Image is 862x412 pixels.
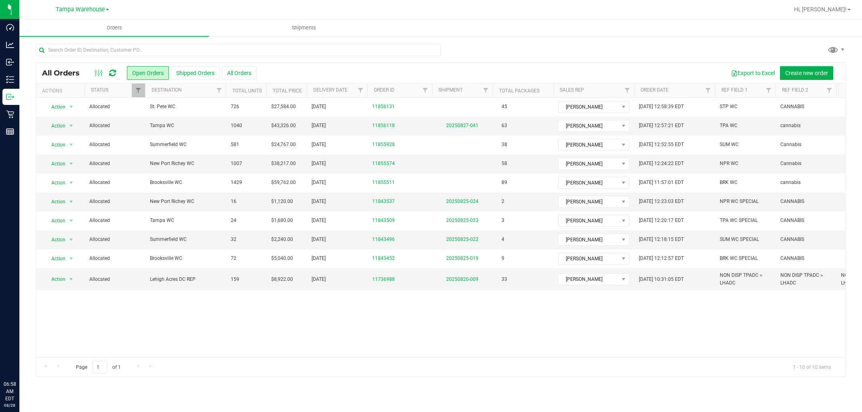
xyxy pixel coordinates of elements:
[6,58,14,66] inline-svg: Inbound
[312,198,326,205] span: [DATE]
[89,276,140,283] span: Allocated
[312,141,326,148] span: [DATE]
[720,160,738,167] span: NPR WC
[44,234,66,245] span: Action
[44,196,66,207] span: Action
[372,198,395,205] a: 11843537
[374,87,394,93] a: Order ID
[372,141,395,148] a: 11855928
[232,88,262,94] a: Total Units
[702,84,715,97] a: Filter
[66,215,76,226] span: select
[44,158,66,169] span: Action
[794,6,847,13] span: Hi, [PERSON_NAME]!
[497,215,508,226] span: 3
[372,103,395,111] a: 11856131
[171,66,220,80] button: Shipped Orders
[497,158,511,169] span: 58
[6,110,14,118] inline-svg: Retail
[780,66,833,80] button: Create new order
[96,24,133,31] span: Orders
[780,198,804,205] span: CANNABIS
[209,19,398,36] a: Shipments
[372,236,395,243] a: 11843496
[823,84,836,97] a: Filter
[271,276,293,283] span: $8,922.00
[446,123,478,128] a: 20250827-041
[720,198,759,205] span: NPR WC SPECIAL
[720,217,758,224] span: TPA WC SPECIAL
[720,122,738,130] span: TPA WC
[150,141,221,148] span: Summerfield WC
[231,141,239,148] span: 581
[44,177,66,188] span: Action
[780,272,831,287] span: NON DISP TPADC > LHADC
[559,274,619,285] span: [PERSON_NAME]
[6,128,14,136] inline-svg: Reports
[639,255,684,262] span: [DATE] 12:12:57 EDT
[312,236,326,243] span: [DATE]
[497,177,511,188] span: 89
[497,139,511,151] span: 38
[150,179,221,186] span: Brooksville WC
[559,215,619,226] span: [PERSON_NAME]
[312,179,326,186] span: [DATE]
[559,234,619,245] span: [PERSON_NAME]
[479,84,493,97] a: Filter
[639,122,684,130] span: [DATE] 12:57:21 EDT
[89,103,140,111] span: Allocated
[66,139,76,151] span: select
[446,276,478,282] a: 20250820-009
[446,255,478,261] a: 20250825-019
[786,361,837,373] span: 1 - 10 of 10 items
[89,198,140,205] span: Allocated
[446,199,478,204] a: 20250825-024
[780,179,801,186] span: cannabis
[559,177,619,188] span: [PERSON_NAME]
[780,160,801,167] span: Cannabis
[726,66,780,80] button: Export to Excel
[639,217,684,224] span: [DATE] 12:20:17 EDT
[372,276,395,283] a: 11736988
[150,236,221,243] span: Summerfield WC
[497,101,511,113] span: 45
[312,255,326,262] span: [DATE]
[497,120,511,132] span: 63
[271,236,293,243] span: $2,240.00
[152,87,182,93] a: Destination
[720,179,738,186] span: BRK WC
[231,217,236,224] span: 24
[66,196,76,207] span: select
[639,141,684,148] span: [DATE] 12:52:55 EDT
[312,160,326,167] span: [DATE]
[89,217,140,224] span: Allocated
[6,41,14,49] inline-svg: Analytics
[44,253,66,264] span: Action
[497,196,508,207] span: 2
[93,361,107,373] input: 1
[499,88,540,94] a: Total Packages
[780,236,804,243] span: CANNABIS
[720,103,738,111] span: STP WC
[44,101,66,113] span: Action
[639,198,684,205] span: [DATE] 12:23:03 EDT
[446,236,478,242] a: 20250825-022
[312,122,326,130] span: [DATE]
[150,198,221,205] span: New Port Richey WC
[66,101,76,113] span: select
[44,215,66,226] span: Action
[559,158,619,169] span: [PERSON_NAME]
[560,87,584,93] a: Sales Rep
[150,217,221,224] span: Tampa WC
[56,6,105,13] span: Tampa Warehouse
[281,24,327,31] span: Shipments
[44,274,66,285] span: Action
[271,160,296,167] span: $38,217.00
[372,255,395,262] a: 11843452
[4,402,16,408] p: 08/28
[132,84,145,97] a: Filter
[150,276,221,283] span: Lehigh Acres DC REP
[419,84,432,97] a: Filter
[6,75,14,84] inline-svg: Inventory
[354,84,367,97] a: Filter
